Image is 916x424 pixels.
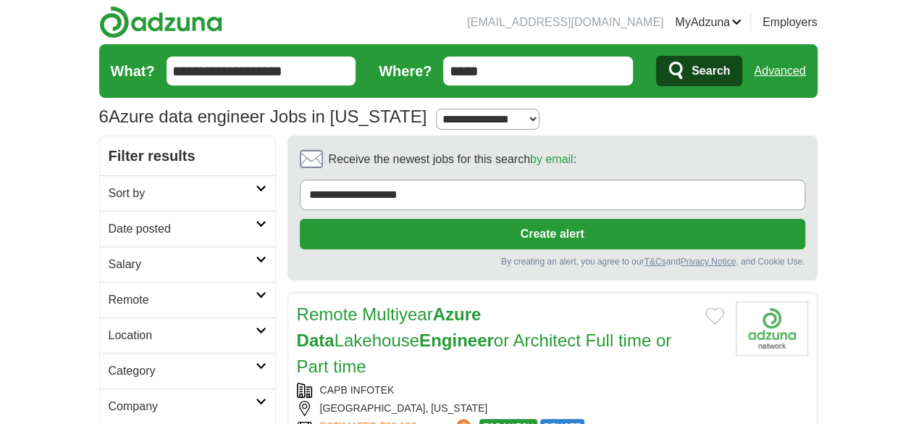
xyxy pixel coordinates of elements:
div: By creating an alert, you agree to our and , and Cookie Use. [300,255,805,268]
div: CAPB INFOTEK [297,383,724,398]
h2: Sort by [109,185,256,202]
a: T&Cs [644,257,665,267]
strong: Engineer [419,331,494,350]
a: Advanced [754,57,805,86]
div: [GEOGRAPHIC_DATA], [US_STATE] [297,401,724,416]
h2: Category [109,362,256,380]
li: [EMAIL_ADDRESS][DOMAIN_NAME] [467,14,663,31]
h2: Company [109,398,256,415]
button: Add to favorite jobs [705,307,724,325]
label: Where? [379,60,432,82]
a: MyAdzuna [675,14,741,31]
span: 6 [99,104,109,130]
a: Sort by [100,175,275,211]
img: Adzuna logo [99,6,222,38]
a: Company [100,388,275,424]
h1: Azure data engineer Jobs in [US_STATE] [99,107,427,126]
a: Location [100,317,275,353]
span: Search [692,57,730,86]
h2: Location [109,327,256,344]
a: Salary [100,246,275,282]
h2: Salary [109,256,256,273]
h2: Date posted [109,220,256,238]
img: Company logo [736,302,808,356]
button: Create alert [300,219,805,249]
a: Remote MultiyearAzure DataLakehouseEngineeror Architect Full time or Part time [297,304,672,376]
strong: Azure [433,304,482,324]
button: Search [656,56,742,86]
strong: Data [297,331,335,350]
h2: Remote [109,291,256,309]
label: What? [111,60,155,82]
a: Employers [762,14,818,31]
a: Category [100,353,275,388]
a: by email [530,153,573,165]
h2: Filter results [100,136,275,175]
a: Date posted [100,211,275,246]
a: Privacy Notice [680,257,736,267]
span: Receive the newest jobs for this search : [329,151,576,168]
a: Remote [100,282,275,317]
